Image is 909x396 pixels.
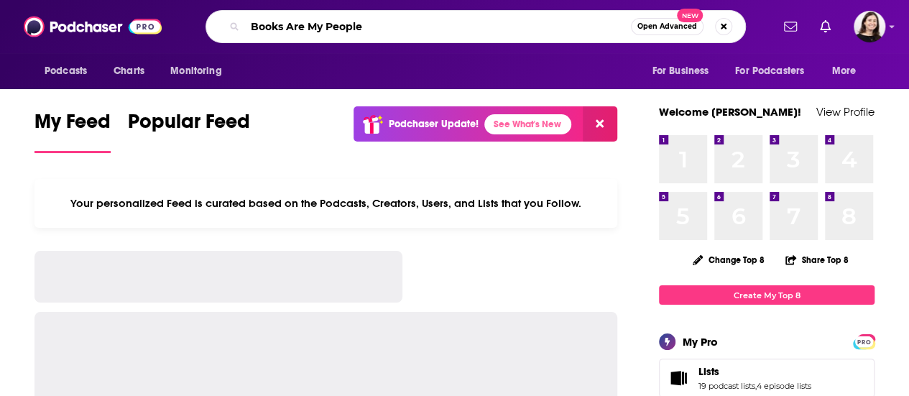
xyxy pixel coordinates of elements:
[832,61,857,81] span: More
[34,179,617,228] div: Your personalized Feed is curated based on the Podcasts, Creators, Users, and Lists that you Follow.
[484,114,571,134] a: See What's New
[160,57,240,85] button: open menu
[698,381,755,391] a: 19 podcast lists
[642,57,726,85] button: open menu
[822,57,875,85] button: open menu
[684,251,773,269] button: Change Top 8
[206,10,746,43] div: Search podcasts, credits, & more...
[854,11,885,42] button: Show profile menu
[735,61,804,81] span: For Podcasters
[785,246,849,274] button: Share Top 8
[652,61,709,81] span: For Business
[698,365,811,378] a: Lists
[659,105,801,119] a: Welcome [PERSON_NAME]!
[245,15,631,38] input: Search podcasts, credits, & more...
[855,336,872,346] a: PRO
[45,61,87,81] span: Podcasts
[854,11,885,42] span: Logged in as lucynalen
[128,109,250,153] a: Popular Feed
[677,9,703,22] span: New
[757,381,811,391] a: 4 episode lists
[34,57,106,85] button: open menu
[855,336,872,347] span: PRO
[104,57,153,85] a: Charts
[114,61,144,81] span: Charts
[659,285,875,305] a: Create My Top 8
[389,118,479,130] p: Podchaser Update!
[698,365,719,378] span: Lists
[24,13,162,40] img: Podchaser - Follow, Share and Rate Podcasts
[814,14,836,39] a: Show notifications dropdown
[683,335,718,349] div: My Pro
[34,109,111,142] span: My Feed
[664,368,693,388] a: Lists
[854,11,885,42] img: User Profile
[637,23,697,30] span: Open Advanced
[755,381,757,391] span: ,
[128,109,250,142] span: Popular Feed
[726,57,825,85] button: open menu
[816,105,875,119] a: View Profile
[631,18,703,35] button: Open AdvancedNew
[34,109,111,153] a: My Feed
[778,14,803,39] a: Show notifications dropdown
[170,61,221,81] span: Monitoring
